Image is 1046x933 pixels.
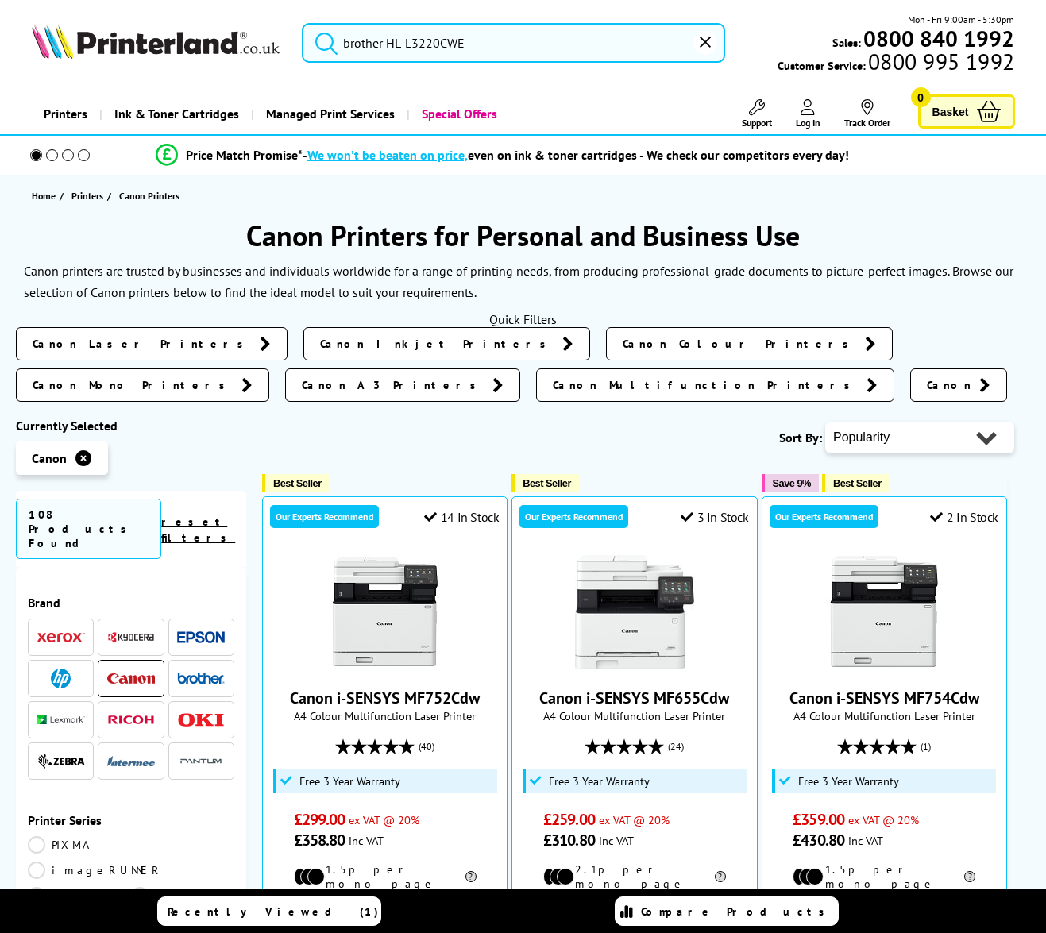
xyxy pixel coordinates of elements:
[681,509,749,525] div: 3 In Stock
[549,775,650,788] span: Free 3 Year Warranty
[37,715,85,725] img: Lexmark
[349,812,419,827] span: ex VAT @ 20%
[24,260,1022,303] p: Canon printers are trusted by businesses and individuals worldwide for a range of printing needs,...
[37,754,85,769] img: Zebra
[294,830,345,850] span: £358.80
[107,669,155,688] a: Canon
[921,731,931,761] span: (1)
[107,710,155,730] a: Ricoh
[511,474,579,492] button: Best Seller
[290,688,480,708] a: Canon i-SENSYS MF752Cdw
[543,809,595,830] span: £259.00
[575,659,694,675] a: Canon i-SENSYS MF655Cdw
[866,54,1014,69] span: 0800 995 1992
[16,368,269,402] a: Canon Mono Printers
[177,627,225,647] a: Epson
[16,311,1030,327] div: Quick Filters
[326,659,445,675] a: Canon i-SENSYS MF752Cdw
[863,24,1014,53] b: 0800 840 1992
[641,904,833,919] span: Compare Products
[37,632,85,643] img: Xerox
[575,553,694,672] img: Canon i-SENSYS MF655Cdw
[770,505,878,528] div: Our Experts Recommend
[32,24,283,62] a: Printerland Logo
[177,669,225,688] a: Brother
[848,833,883,848] span: inc VAT
[844,99,890,129] a: Track Order
[37,669,85,688] a: HP
[822,474,890,492] button: Best Seller
[177,631,225,643] img: Epson
[28,812,234,828] span: Printer Series
[773,477,811,489] span: Save 9%
[161,515,235,545] a: reset filters
[543,830,595,850] span: £310.80
[177,673,225,684] img: Brother
[623,336,857,352] span: Canon Colour Printers
[599,812,670,827] span: ex VAT @ 20%
[119,190,179,202] span: Canon Printers
[932,101,969,122] span: Basket
[832,35,861,50] span: Sales:
[419,731,434,761] span: (40)
[32,450,67,466] span: Canon
[789,688,979,708] a: Canon i-SENSYS MF754Cdw
[270,505,379,528] div: Our Experts Recommend
[536,368,894,402] a: Canon Multifunction Printers
[71,187,107,204] a: Printers
[523,477,571,489] span: Best Seller
[251,94,407,134] a: Managed Print Services
[911,87,931,107] span: 0
[294,809,345,830] span: £299.00
[177,752,225,771] img: Pantum
[299,775,400,788] span: Free 3 Year Warranty
[32,94,99,134] a: Printers
[320,336,554,352] span: Canon Inkjet Printers
[302,377,484,393] span: Canon A3 Printers
[927,377,971,393] span: Canon
[668,731,684,761] span: (24)
[424,509,499,525] div: 14 In Stock
[168,904,379,919] span: Recently Viewed (1)
[285,368,520,402] a: Canon A3 Printers
[16,327,288,360] a: Canon Laser Printers
[910,368,1007,402] a: Canon
[28,862,163,879] a: imageRUNNER
[307,147,468,163] span: We won’t be beaten on price,
[539,688,729,708] a: Canon i-SENSYS MF655Cdw
[770,708,998,723] span: A4 Colour Multifunction Laser Printer
[824,553,944,672] img: Canon i-SENSYS MF754Cdw
[107,631,155,643] img: Kyocera
[107,715,155,724] img: Ricoh
[16,217,1030,254] h1: Canon Printers for Personal and Business Use
[798,775,899,788] span: Free 3 Year Warranty
[273,477,322,489] span: Best Seller
[543,862,726,891] li: 2.1p per mono page
[793,862,975,891] li: 1.5p per mono page
[271,708,499,723] span: A4 Colour Multifunction Laser Printer
[606,327,893,360] a: Canon Colour Printers
[303,327,590,360] a: Canon Inkjet Printers
[553,377,859,393] span: Canon Multifunction Printers
[599,833,634,848] span: inc VAT
[294,862,477,891] li: 1.5p per mono page
[918,94,1015,129] a: Basket 0
[28,595,234,611] span: Brand
[793,809,844,830] span: £359.00
[33,377,234,393] span: Canon Mono Printers
[107,756,155,767] img: Intermec
[157,896,381,926] a: Recently Viewed (1)
[796,117,820,129] span: Log In
[51,669,71,688] img: HP
[107,673,155,684] img: Canon
[762,474,819,492] button: Save 9%
[303,147,849,163] div: - even on ink & toner cartridges - We check our competitors every day!
[793,830,844,850] span: £430.80
[16,418,246,434] div: Currently Selected
[186,147,303,163] span: Price Match Promise*
[8,141,997,169] li: modal_Promise
[107,751,155,771] a: Intermec
[114,94,239,134] span: Ink & Toner Cartridges
[99,94,251,134] a: Ink & Toner Cartridges
[742,117,772,129] span: Support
